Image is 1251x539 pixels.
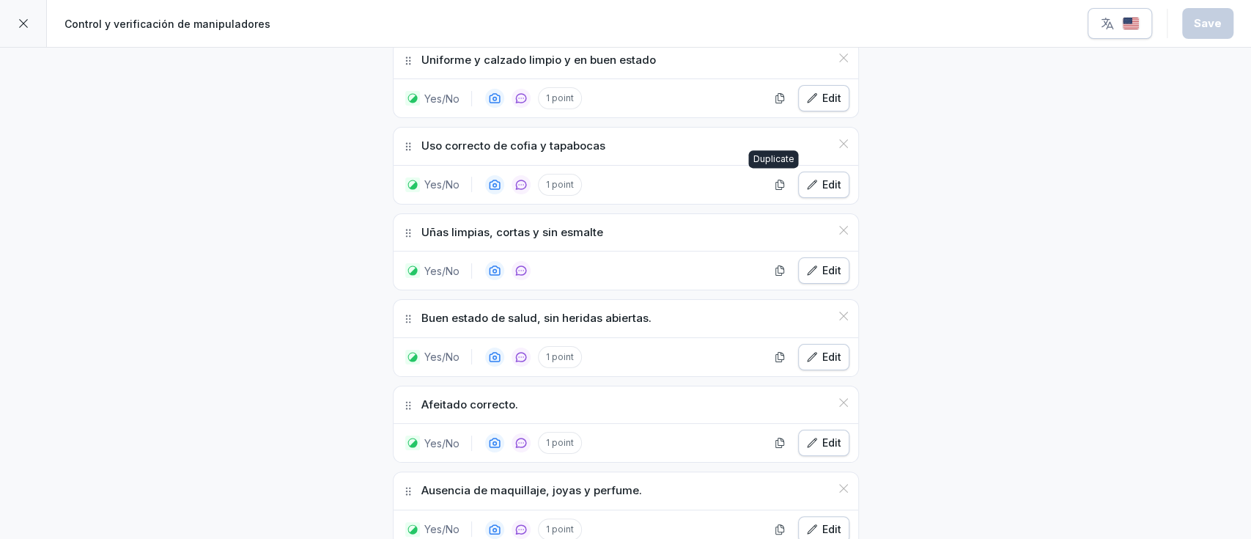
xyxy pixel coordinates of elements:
[421,52,656,69] p: Uniforme y calzado limpio y en buen estado
[421,397,518,414] p: Afeitado correcto.
[806,521,841,538] div: Edit
[424,436,460,451] p: Yes/No
[538,87,582,109] p: 1 point
[798,172,849,198] button: Edit
[424,91,460,106] p: Yes/No
[753,153,794,165] p: Duplicate
[421,310,652,327] p: Buen estado de salud, sin heridas abiertas.
[798,85,849,111] button: Edit
[538,346,582,368] p: 1 point
[424,177,460,192] p: Yes/No
[538,174,582,196] p: 1 point
[798,257,849,284] button: Edit
[1182,8,1233,39] button: Save
[64,16,270,32] p: Control y verificación de manipuladores
[806,90,841,106] div: Edit
[806,435,841,451] div: Edit
[806,349,841,365] div: Edit
[806,263,841,279] div: Edit
[421,224,603,241] p: Uñas limpias, cortas y sin esmalte
[421,483,642,499] p: Ausencia de maquillaje, joyas y perfume.
[1122,17,1140,31] img: us.svg
[424,349,460,364] p: Yes/No
[806,177,841,193] div: Edit
[1194,15,1222,32] div: Save
[538,432,582,454] p: 1 point
[798,344,849,370] button: Edit
[421,138,605,155] p: Uso correcto de cofia y tapabocas
[424,521,460,537] p: Yes/No
[798,430,849,456] button: Edit
[424,263,460,279] p: Yes/No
